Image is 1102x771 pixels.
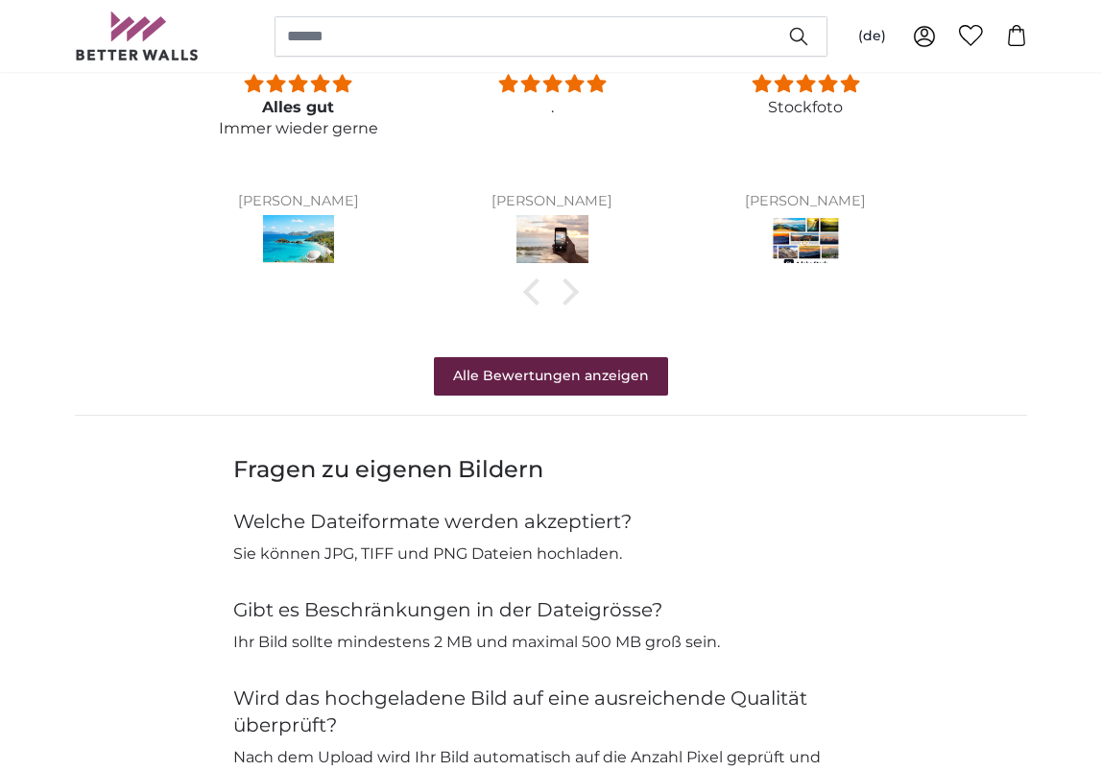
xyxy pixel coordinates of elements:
p: Stockfoto [702,97,909,118]
img: Eigenes Foto als Tapete [516,215,588,269]
div: 5 stars [702,71,909,97]
div: [PERSON_NAME] [195,194,402,209]
p: Ihr Bild sollte mindestens 2 MB und maximal 500 MB groß sein. [233,631,868,654]
h4: Gibt es Beschränkungen in der Dateigrösse? [233,596,868,623]
img: Fototapete Mein Lieblinsplatz am Strand [263,215,335,269]
h4: Wird das hochgeladene Bild auf eine ausreichende Qualität überprüft? [233,685,868,738]
div: 5 stars [195,71,402,97]
p: . [448,97,656,118]
img: Betterwalls [75,12,200,60]
button: (de) [843,19,901,54]
div: [PERSON_NAME] [448,194,656,209]
img: Stockfoto [770,215,842,269]
h3: Fragen zu eigenen Bildern [233,454,868,485]
div: [PERSON_NAME] [702,194,909,209]
p: Immer wieder gerne [195,118,402,139]
h4: Welche Dateiformate werden akzeptiert? [233,508,868,535]
a: Alle Bewertungen anzeigen [434,357,668,396]
p: Sie können JPG, TIFF und PNG Dateien hochladen. [233,542,868,566]
div: 5 stars [448,71,656,97]
div: Alles gut [195,97,402,118]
